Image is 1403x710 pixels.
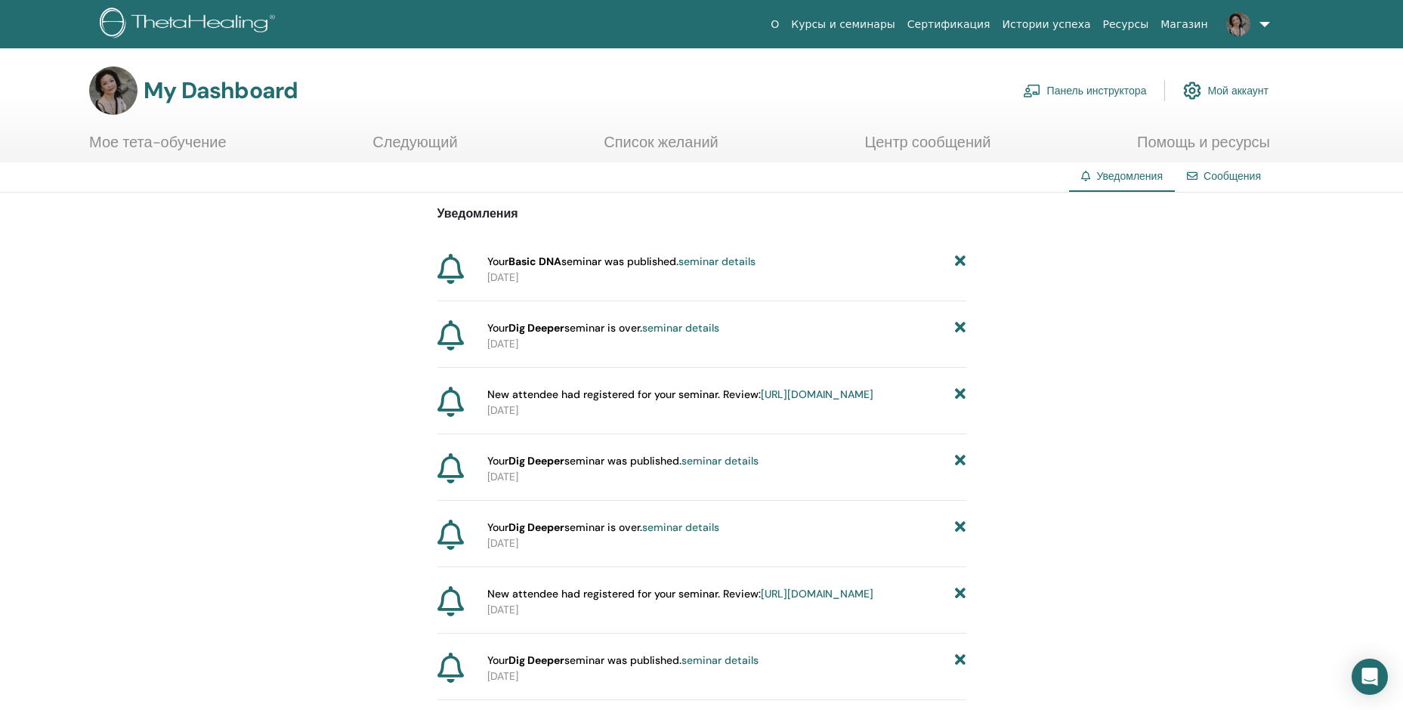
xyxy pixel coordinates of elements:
[997,11,1097,39] a: Истории успеха
[100,8,280,42] img: logo.png
[681,653,759,667] a: seminar details
[437,205,966,223] p: Уведомления
[508,454,564,468] strong: Dig Deeper
[487,403,966,418] p: [DATE]
[487,586,873,602] span: New attendee had registered for your seminar. Review:
[487,453,759,469] span: Your seminar was published.
[487,320,719,336] span: Your seminar is over.
[487,602,966,618] p: [DATE]
[901,11,997,39] a: Сертификация
[1097,11,1155,39] a: Ресурсы
[1023,84,1041,97] img: chalkboard-teacher.svg
[1023,74,1147,107] a: Панель инструктора
[765,11,785,39] a: О
[89,133,227,162] a: Мое тета-обучение
[604,133,718,162] a: Список желаний
[1154,11,1213,39] a: Магазин
[761,387,873,401] a: [URL][DOMAIN_NAME]
[678,255,756,268] a: seminar details
[864,133,990,162] a: Центр сообщений
[487,254,756,270] span: Your seminar was published.
[508,520,564,534] strong: Dig Deeper
[487,387,873,403] span: New attendee had registered for your seminar. Review:
[487,520,719,536] span: Your seminar is over.
[487,536,966,551] p: [DATE]
[1183,74,1269,107] a: Мой аккаунт
[487,336,966,352] p: [DATE]
[487,668,966,684] p: [DATE]
[89,66,138,115] img: default.jpg
[1137,133,1270,162] a: Помощь и ресурсы
[1352,659,1388,695] div: Open Intercom Messenger
[508,653,564,667] strong: Dig Deeper
[681,454,759,468] a: seminar details
[1183,78,1201,103] img: cog.svg
[642,520,719,534] a: seminar details
[1096,169,1163,183] span: Уведомления
[144,77,298,104] h3: My Dashboard
[761,587,873,600] a: [URL][DOMAIN_NAME]
[785,11,901,39] a: Курсы и семинары
[1204,169,1261,183] a: Сообщения
[487,270,966,286] p: [DATE]
[1226,12,1250,36] img: default.jpg
[487,469,966,485] p: [DATE]
[372,133,457,162] a: Следующий
[508,255,561,268] strong: Basic DNA
[642,321,719,335] a: seminar details
[487,653,759,668] span: Your seminar was published.
[508,321,564,335] strong: Dig Deeper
